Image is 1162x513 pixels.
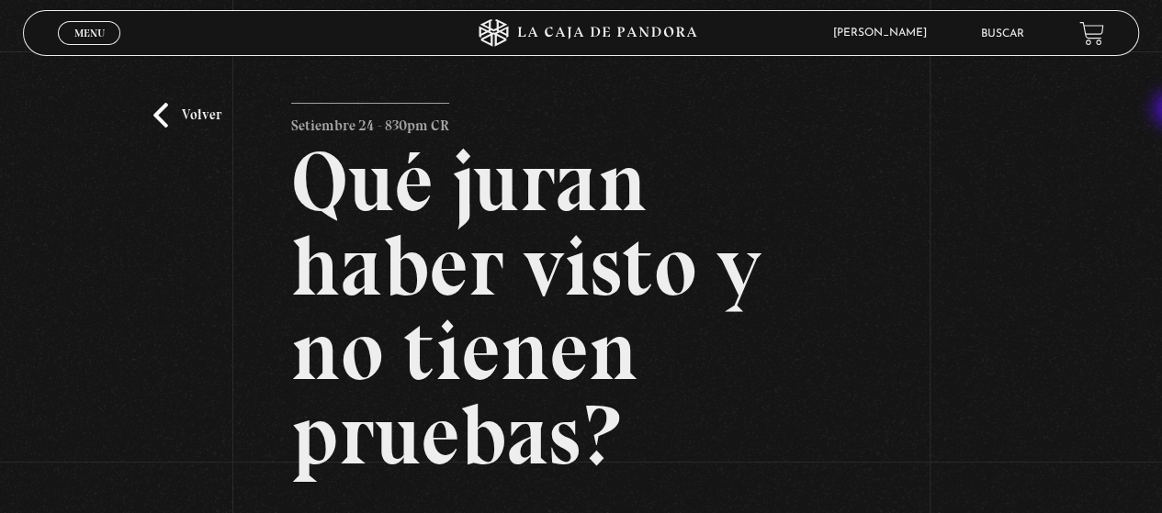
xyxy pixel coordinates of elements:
span: Menu [74,28,105,39]
a: View your shopping cart [1079,21,1104,46]
span: Cerrar [68,43,111,56]
h2: Qué juran haber visto y no tienen pruebas? [291,139,871,477]
span: [PERSON_NAME] [824,28,945,39]
a: Buscar [981,28,1024,39]
a: Volver [153,103,221,128]
p: Setiembre 24 - 830pm CR [291,103,449,139]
